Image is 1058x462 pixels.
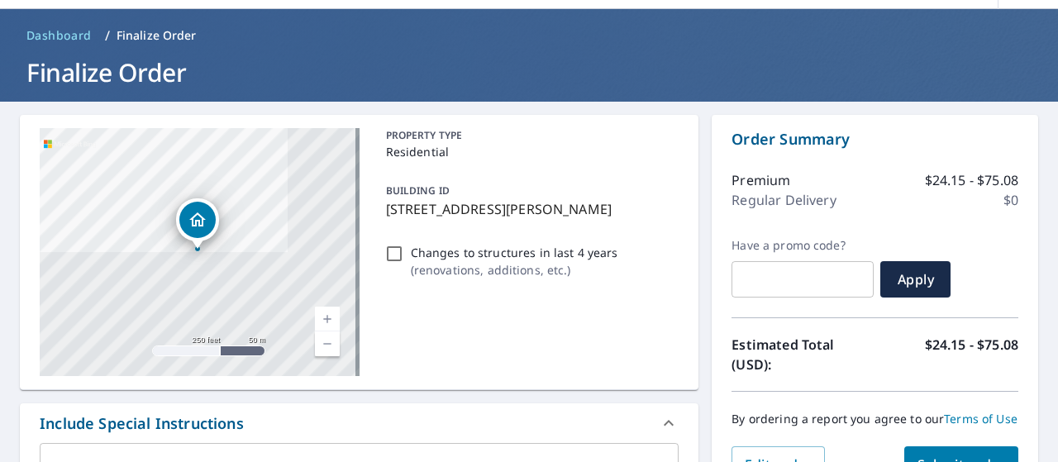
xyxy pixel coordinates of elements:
li: / [105,26,110,45]
p: [STREET_ADDRESS][PERSON_NAME] [386,199,673,219]
p: PROPERTY TYPE [386,128,673,143]
a: Current Level 17, Zoom In [315,307,340,331]
p: Finalize Order [117,27,197,44]
p: BUILDING ID [386,183,450,198]
p: $24.15 - $75.08 [925,170,1018,190]
p: By ordering a report you agree to our [732,412,1018,426]
p: Regular Delivery [732,190,836,210]
div: Include Special Instructions [20,403,698,443]
p: Changes to structures in last 4 years [411,244,618,261]
p: Residential [386,143,673,160]
span: Apply [894,270,937,288]
button: Apply [880,261,951,298]
div: Dropped pin, building 1, Residential property, 1536 Maynard St Concord, CA 94519 [176,198,219,250]
a: Dashboard [20,22,98,49]
p: ( renovations, additions, etc. ) [411,261,618,279]
h1: Finalize Order [20,55,1038,89]
nav: breadcrumb [20,22,1038,49]
label: Have a promo code? [732,238,874,253]
p: Premium [732,170,790,190]
div: Include Special Instructions [40,412,244,435]
a: Terms of Use [944,411,1017,426]
p: Estimated Total (USD): [732,335,875,374]
p: $0 [1003,190,1018,210]
p: $24.15 - $75.08 [925,335,1018,374]
p: Order Summary [732,128,1018,150]
span: Dashboard [26,27,92,44]
a: Current Level 17, Zoom Out [315,331,340,356]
